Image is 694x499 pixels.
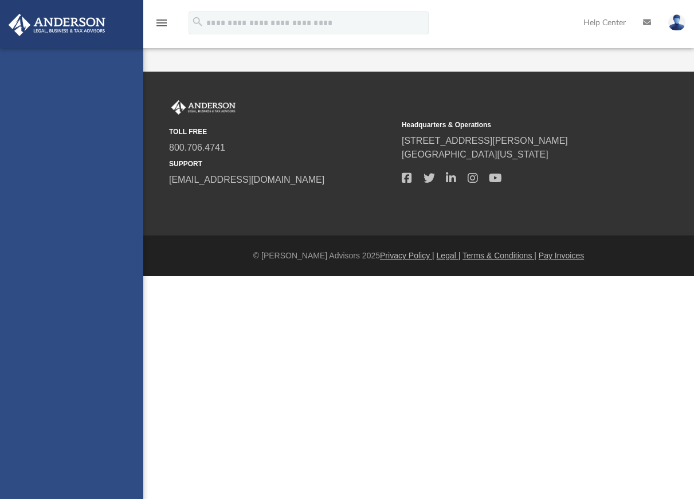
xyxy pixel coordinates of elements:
[402,120,626,130] small: Headquarters & Operations
[169,143,225,152] a: 800.706.4741
[169,175,324,184] a: [EMAIL_ADDRESS][DOMAIN_NAME]
[143,250,694,262] div: © [PERSON_NAME] Advisors 2025
[380,251,434,260] a: Privacy Policy |
[169,159,394,169] small: SUPPORT
[191,15,204,28] i: search
[169,100,238,115] img: Anderson Advisors Platinum Portal
[155,22,168,30] a: menu
[402,150,548,159] a: [GEOGRAPHIC_DATA][US_STATE]
[462,251,536,260] a: Terms & Conditions |
[539,251,584,260] a: Pay Invoices
[402,136,568,146] a: [STREET_ADDRESS][PERSON_NAME]
[169,127,394,137] small: TOLL FREE
[155,16,168,30] i: menu
[437,251,461,260] a: Legal |
[668,14,685,31] img: User Pic
[5,14,109,36] img: Anderson Advisors Platinum Portal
